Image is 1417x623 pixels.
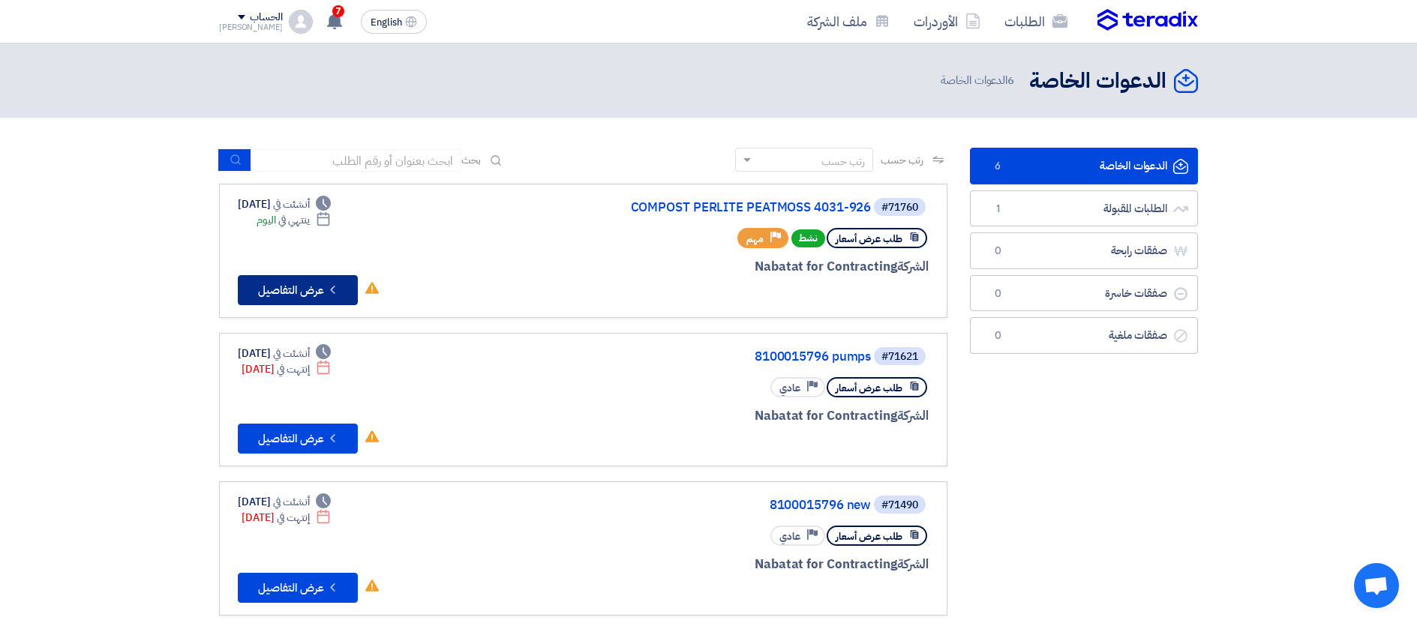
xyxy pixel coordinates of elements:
a: 8100015796 new [571,499,871,512]
span: الدعوات الخاصة [941,72,1017,89]
div: Nabatat for Contracting [568,257,929,277]
input: ابحث بعنوان أو رقم الطلب [251,149,461,172]
div: [PERSON_NAME] [219,23,283,31]
a: صفقات ملغية0 [970,317,1198,354]
img: Teradix logo [1097,9,1198,31]
span: إنتهت في [277,361,309,377]
span: الشركة [897,257,929,276]
a: 8100015796 pumps [571,350,871,364]
div: الحساب [250,11,282,24]
span: الشركة [897,406,929,425]
button: عرض التفاصيل [238,275,358,305]
span: 0 [989,328,1007,343]
span: عادي [779,381,800,395]
span: طلب عرض أسعار [836,529,902,544]
a: صفقات خاسرة0 [970,275,1198,312]
a: الدعوات الخاصة6 [970,148,1198,184]
span: أنشئت في [273,494,309,510]
span: 0 [989,244,1007,259]
span: طلب عرض أسعار [836,232,902,246]
div: Nabatat for Contracting [568,406,929,426]
div: [DATE] [242,361,331,377]
span: رتب حسب [881,152,923,168]
div: Nabatat for Contracting [568,555,929,574]
a: صفقات رابحة0 [970,232,1198,269]
span: إنتهت في [277,510,309,526]
span: English [371,17,402,28]
a: ملف الشركة [795,4,902,39]
span: الشركة [897,555,929,574]
a: الطلبات [992,4,1079,39]
button: عرض التفاصيل [238,573,358,603]
span: ينتهي في [278,212,309,228]
button: عرض التفاصيل [238,424,358,454]
div: اليوم [257,212,331,228]
div: #71621 [881,352,918,362]
a: الطلبات المقبولة1 [970,190,1198,227]
div: رتب حسب [821,154,865,169]
span: بحث [461,152,481,168]
span: 6 [989,159,1007,174]
span: 1 [989,202,1007,217]
div: دردشة مفتوحة [1354,563,1399,608]
span: مهم [746,232,764,246]
h2: الدعوات الخاصة [1029,67,1166,96]
span: أنشئت في [273,346,309,361]
div: [DATE] [238,346,331,361]
a: COMPOST PERLITE PEATMOSS 4031-926 [571,201,871,214]
span: 0 [989,286,1007,301]
span: أنشئت في [273,196,309,212]
div: [DATE] [242,510,331,526]
img: profile_test.png [289,10,313,34]
div: #71760 [881,202,918,213]
div: #71490 [881,500,918,511]
span: نشط [791,229,825,247]
span: 7 [332,5,344,17]
div: [DATE] [238,494,331,510]
button: English [361,10,427,34]
span: طلب عرض أسعار [836,381,902,395]
span: 6 [1007,72,1014,88]
div: [DATE] [238,196,331,212]
span: عادي [779,529,800,544]
a: الأوردرات [902,4,992,39]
